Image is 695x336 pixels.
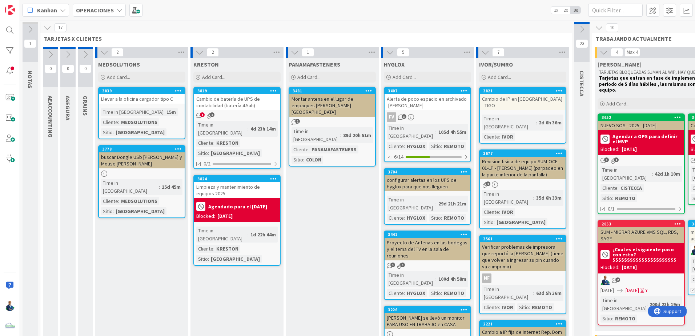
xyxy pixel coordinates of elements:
div: 3824Limpieza y mantenimiento de equipos 2025 [194,176,280,198]
span: Add Card... [606,100,630,107]
span: : [164,108,165,116]
div: 3407 [385,88,470,94]
span: 1 [390,263,395,267]
span: Add Card... [202,74,225,80]
div: Y [645,287,648,294]
span: NOTAS [27,71,34,88]
div: IVOR [500,208,515,216]
div: Cliente [482,208,499,216]
div: Cliente [101,118,118,126]
span: 3 [402,114,406,119]
span: TARJETAS X CLIENTES [44,35,563,42]
div: Limpieza y mantenimiento de equipos 2025 [194,182,280,198]
span: 1 [614,157,619,162]
div: Alerta de poco espacio en archivado -[PERSON_NAME] [385,94,470,110]
div: HYGLOX [405,214,427,222]
span: : [533,194,534,202]
div: Sitio [482,218,494,226]
b: Agendar a OPS para definir el MVP [612,134,682,144]
img: Visit kanbanzone.com [5,5,15,15]
div: [DATE] [622,145,637,153]
div: [GEOGRAPHIC_DATA] [114,207,166,215]
div: 3652 [602,115,684,120]
div: IVOR [500,303,515,311]
div: 3824 [197,176,280,181]
span: 1x [551,7,561,14]
div: [DATE] [622,264,637,271]
span: PANAMAFASTENERS [289,61,340,68]
span: 2 [111,48,124,57]
span: 2 [206,48,219,57]
div: REMOTO [613,315,637,323]
div: 3652NUEVO SOS - 2025 - [DATE] [598,114,684,130]
div: REMOTO [442,214,466,222]
span: : [435,275,437,283]
div: Time in [GEOGRAPHIC_DATA] [482,115,536,131]
div: Time in [GEOGRAPHIC_DATA] [387,196,435,212]
span: : [441,289,442,297]
div: Cliente [387,142,404,150]
div: Proyecto de Antenas en las bodegas y el tema del TV en la sala de reuniones [385,238,470,260]
div: [GEOGRAPHIC_DATA] [209,255,262,263]
div: NF [480,273,566,283]
div: GA [598,276,684,285]
div: 3561Verificar problemas de impresora que reportó la [PERSON_NAME] (tiene que volver a ingresar su... [480,236,566,271]
div: 3677Revision fisica de equipo SUM-OCE-01-LP - [PERSON_NAME] (parpadeo en la parte inferior de la ... [480,150,566,179]
div: COLON [304,156,323,164]
div: Sitio [292,156,303,164]
span: KRESTON [193,61,219,68]
div: 3226[PERSON_NAME] se llevó un monitor PARA USO EN TRABAJO en CASA [385,307,470,329]
span: : [441,142,442,150]
span: Add Card... [393,74,416,80]
div: Sitio [196,255,208,263]
div: 200d 23h 19m [648,300,682,308]
span: ASEGURA [64,96,72,120]
div: 35d 6h 33m [534,194,563,202]
div: 3704configurar alertas en los UPS de Hyglox para que nos lleguen [385,169,470,191]
div: FV [385,112,470,122]
span: 6/14 [394,153,403,161]
div: 3704 [388,169,470,175]
span: : [113,128,114,136]
div: Time in [GEOGRAPHIC_DATA] [482,190,533,206]
span: 0/2 [204,160,210,168]
span: Support [15,1,33,10]
span: Kanban [37,6,57,15]
div: 3778 [102,147,185,152]
div: Time in [GEOGRAPHIC_DATA] [387,124,435,140]
div: 3819Cambio de batería de UPS de contabilidad (batería 4.5ah) [194,88,280,110]
span: 4 [611,48,623,57]
div: 2221 [480,321,566,327]
div: Cliente [482,303,499,311]
div: NF [482,273,491,283]
div: configurar alertas en los UPS de Hyglox para que nos lleguen [385,175,470,191]
span: 3x [571,7,580,14]
div: MEDSOLUTIONS [119,197,159,205]
div: 3561 [483,236,566,241]
span: : [208,149,209,157]
span: : [652,170,653,178]
span: : [499,303,500,311]
span: : [303,156,304,164]
div: Sitio [517,303,529,311]
span: : [435,200,437,208]
div: 2853 [598,221,684,227]
div: 3839 [102,88,185,93]
div: Time in [GEOGRAPHIC_DATA] [101,108,164,116]
div: Sitio [429,142,441,150]
div: HYGLOX [405,142,427,150]
span: 2 [615,277,620,282]
span: : [208,255,209,263]
span: : [435,128,437,136]
div: 3704 [385,169,470,175]
span: AEACCOUNTING [47,96,54,137]
div: Sitio [429,289,441,297]
span: : [499,208,500,216]
div: 89d 20h 51m [341,131,373,139]
div: Cliente [387,214,404,222]
b: ¿Cual es el siguiente paso con esto? $$$$$$$$$$$$$$$$$$$$$$ [612,247,682,262]
span: 0 [79,64,92,73]
div: Cliente [101,197,118,205]
div: 3407Alerta de poco espacio en archivado -[PERSON_NAME] [385,88,470,110]
div: 3441 [385,231,470,238]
